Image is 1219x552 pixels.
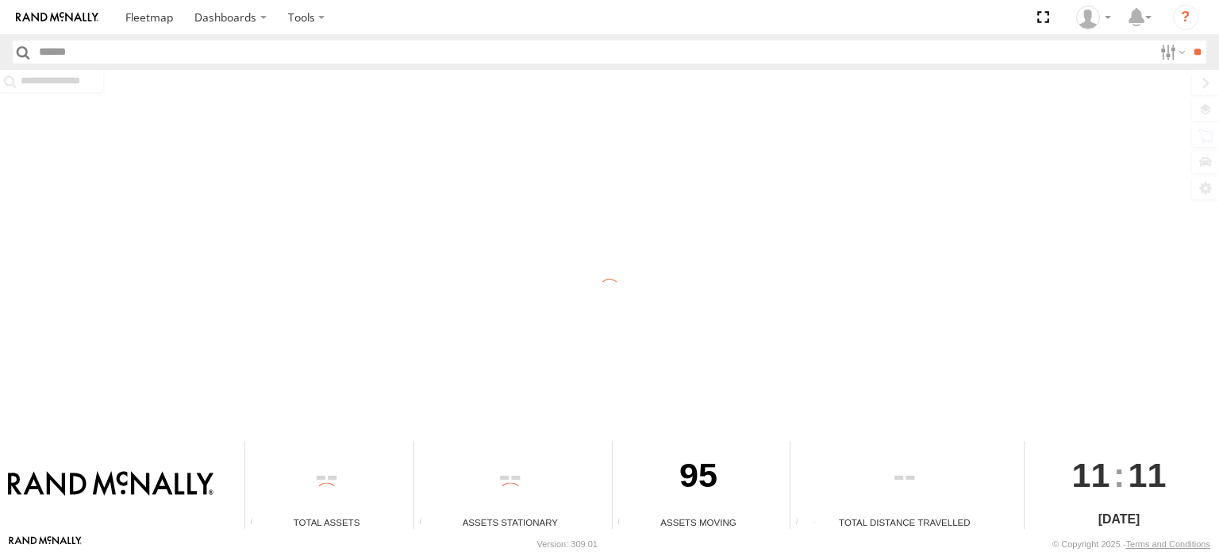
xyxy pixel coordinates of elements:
[9,536,82,552] a: Visit our Website
[613,517,636,529] div: Total number of assets current in transit.
[537,539,598,549] div: Version: 309.01
[1052,539,1210,549] div: © Copyright 2025 -
[245,515,408,529] div: Total Assets
[8,471,213,498] img: Rand McNally
[414,515,606,529] div: Assets Stationary
[1173,5,1198,30] i: ?
[414,517,438,529] div: Total number of assets current stationary.
[1154,41,1188,64] label: Search Filter Options
[1025,441,1213,509] div: :
[1129,441,1167,509] span: 11
[613,441,785,515] div: 95
[245,517,269,529] div: Total number of Enabled Assets
[1071,6,1117,29] div: Jose Goitia
[613,515,785,529] div: Assets Moving
[1025,510,1213,529] div: [DATE]
[790,517,814,529] div: Total distance travelled by all assets within specified date range and applied filters
[1072,441,1110,509] span: 11
[790,515,1018,529] div: Total Distance Travelled
[16,12,98,23] img: rand-logo.svg
[1126,539,1210,549] a: Terms and Conditions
